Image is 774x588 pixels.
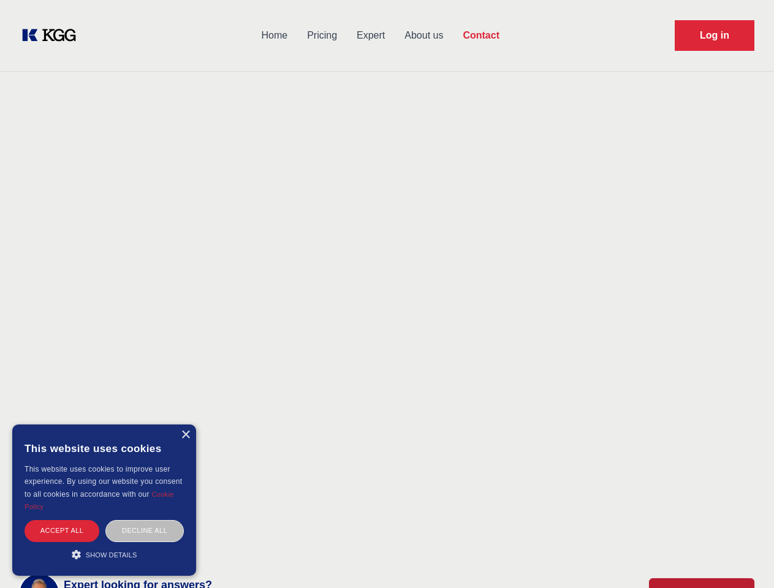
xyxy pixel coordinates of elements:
[86,551,137,559] span: Show details
[453,20,509,51] a: Contact
[713,529,774,588] iframe: Chat Widget
[25,465,182,499] span: This website uses cookies to improve user experience. By using our website you consent to all coo...
[25,434,184,463] div: This website uses cookies
[25,520,99,541] div: Accept all
[347,20,395,51] a: Expert
[105,520,184,541] div: Decline all
[675,20,754,51] a: Request Demo
[20,26,86,45] a: KOL Knowledge Platform: Talk to Key External Experts (KEE)
[297,20,347,51] a: Pricing
[25,548,184,560] div: Show details
[25,491,174,510] a: Cookie Policy
[181,431,190,440] div: Close
[395,20,453,51] a: About us
[251,20,297,51] a: Home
